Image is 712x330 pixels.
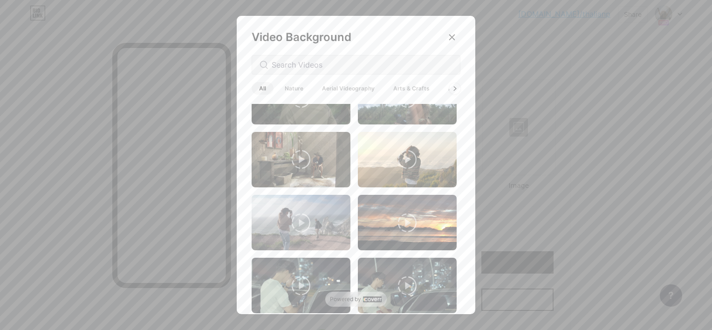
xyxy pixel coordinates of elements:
span: Powered by [330,296,361,303]
span: Arts & Crafts [386,82,437,95]
span: Video Background [252,30,351,44]
span: Nature [277,82,311,95]
span: Architecture [441,82,490,95]
input: Search Videos [272,59,452,70]
span: Aerial Videography [315,82,382,95]
span: All [252,82,274,95]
